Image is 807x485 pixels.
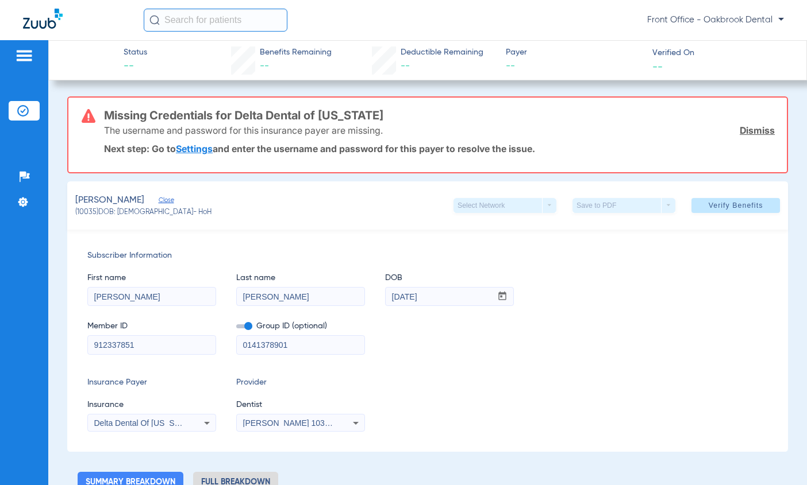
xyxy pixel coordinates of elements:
span: Subscriber Information [87,250,768,262]
img: error-icon [82,109,95,123]
img: hamburger-icon [15,49,33,63]
span: [PERSON_NAME] [75,193,144,208]
img: Zuub Logo [23,9,63,29]
span: Delta Dental Of [US_STATE] [94,418,197,428]
span: DOB [385,272,514,284]
a: Dismiss [740,125,775,136]
span: Member ID [87,320,216,332]
span: Deductible Remaining [401,46,483,59]
span: First name [87,272,216,284]
span: Benefits Remaining [260,46,332,59]
a: Settings [176,143,213,154]
span: -- [124,59,147,73]
span: Payer [506,46,642,59]
span: -- [652,60,663,72]
span: (10035) DOB: [DEMOGRAPHIC_DATA] - HoH [75,208,212,218]
span: Close [159,196,169,207]
span: -- [401,61,410,71]
button: Open calendar [491,288,514,306]
img: Search Icon [149,15,160,25]
span: Front Office - Oakbrook Dental [647,14,784,26]
span: Verify Benefits [709,201,763,210]
h3: Missing Credentials for Delta Dental of [US_STATE] [104,110,775,121]
iframe: Chat Widget [750,430,807,485]
span: Status [124,46,147,59]
span: -- [506,59,642,73]
span: Group ID (optional) [236,320,365,332]
span: Insurance [87,399,216,411]
span: Insurance Payer [87,377,216,389]
span: Last name [236,272,365,284]
span: Provider [236,377,365,389]
p: Next step: Go to and enter the username and password for this payer to resolve the issue. [104,143,775,154]
button: Verify Benefits [691,198,780,213]
input: Search for patients [144,9,287,32]
span: Dentist [236,399,365,411]
span: Verified On [652,47,789,59]
p: The username and password for this insurance payer are missing. [104,125,383,136]
span: [PERSON_NAME] 1033601695 [243,418,356,428]
span: -- [260,61,269,71]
